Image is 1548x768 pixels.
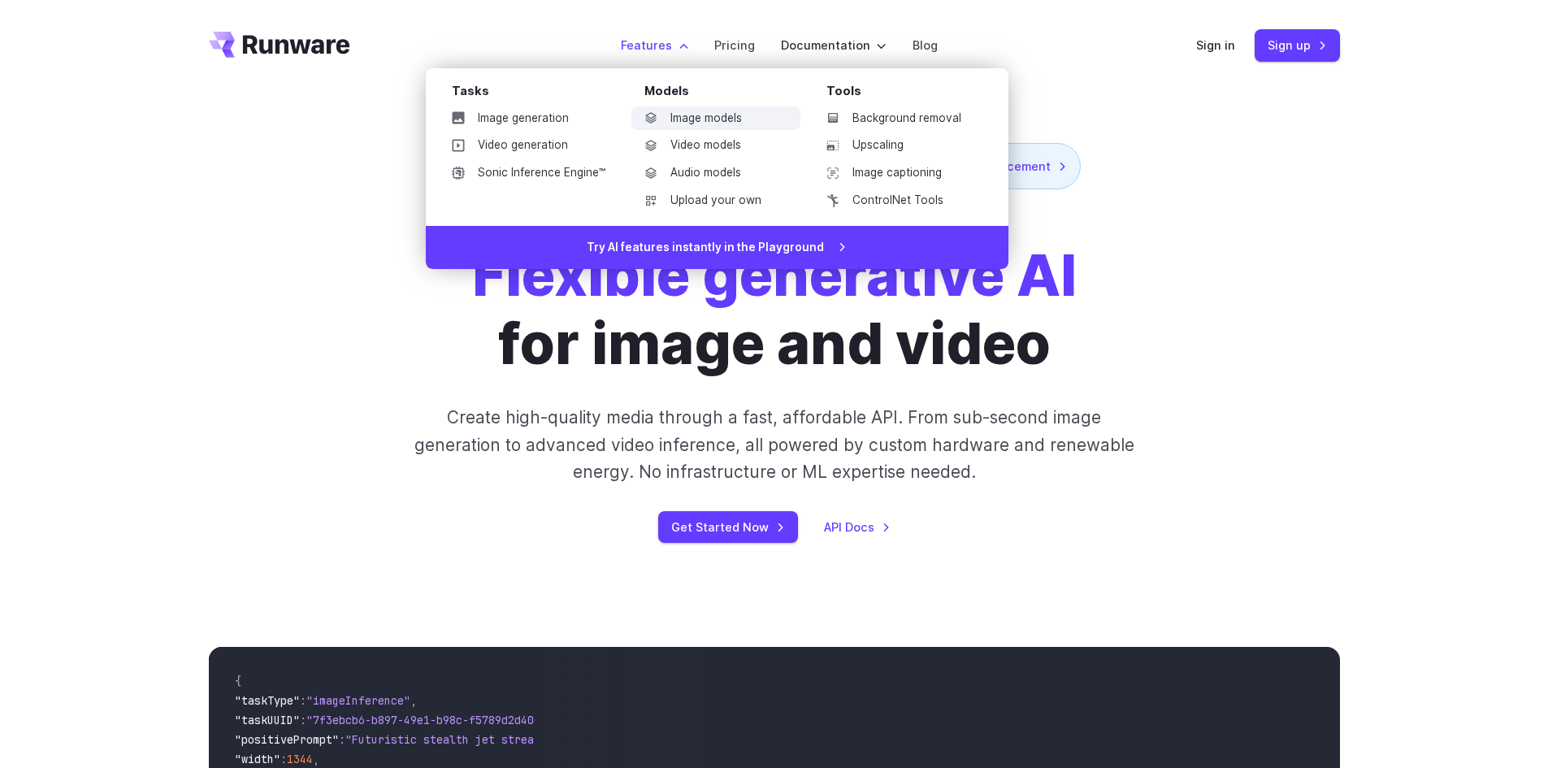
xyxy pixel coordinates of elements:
a: Audio models [631,161,800,185]
p: Create high-quality media through a fast, affordable API. From sub-second image generation to adv... [412,404,1136,485]
span: , [410,693,417,708]
a: Pricing [714,36,755,54]
span: { [235,674,241,688]
span: "taskUUID" [235,713,300,727]
a: Get Started Now [658,511,798,543]
a: Background removal [813,106,982,131]
span: "width" [235,752,280,766]
a: Upscaling [813,133,982,158]
span: , [313,752,319,766]
span: "7f3ebcb6-b897-49e1-b98c-f5789d2d40d7" [306,713,553,727]
div: Tasks [452,81,618,106]
span: "Futuristic stealth jet streaking through a neon-lit cityscape with glowing purple exhaust" [345,732,937,747]
span: 1344 [287,752,313,766]
span: "positivePrompt" [235,732,339,747]
a: Sign in [1196,36,1235,54]
span: : [300,693,306,708]
a: Image generation [439,106,618,131]
a: Video generation [439,133,618,158]
span: : [339,732,345,747]
label: Documentation [781,36,887,54]
div: Models [644,81,800,106]
label: Features [621,36,688,54]
a: Upload your own [631,189,800,213]
a: API Docs [824,518,891,536]
a: Blog [913,36,938,54]
a: Sonic Inference Engine™ [439,161,618,185]
h1: for image and video [472,241,1077,378]
a: Image captioning [813,161,982,185]
div: Tools [826,81,982,106]
span: "imageInference" [306,693,410,708]
a: Try AI features instantly in the Playground [426,226,1008,270]
a: Video models [631,133,800,158]
strong: Flexible generative AI [472,241,1077,310]
a: Image models [631,106,800,131]
a: Sign up [1255,29,1340,61]
a: Go to / [209,32,350,58]
span: "taskType" [235,693,300,708]
span: : [300,713,306,727]
span: : [280,752,287,766]
a: ControlNet Tools [813,189,982,213]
